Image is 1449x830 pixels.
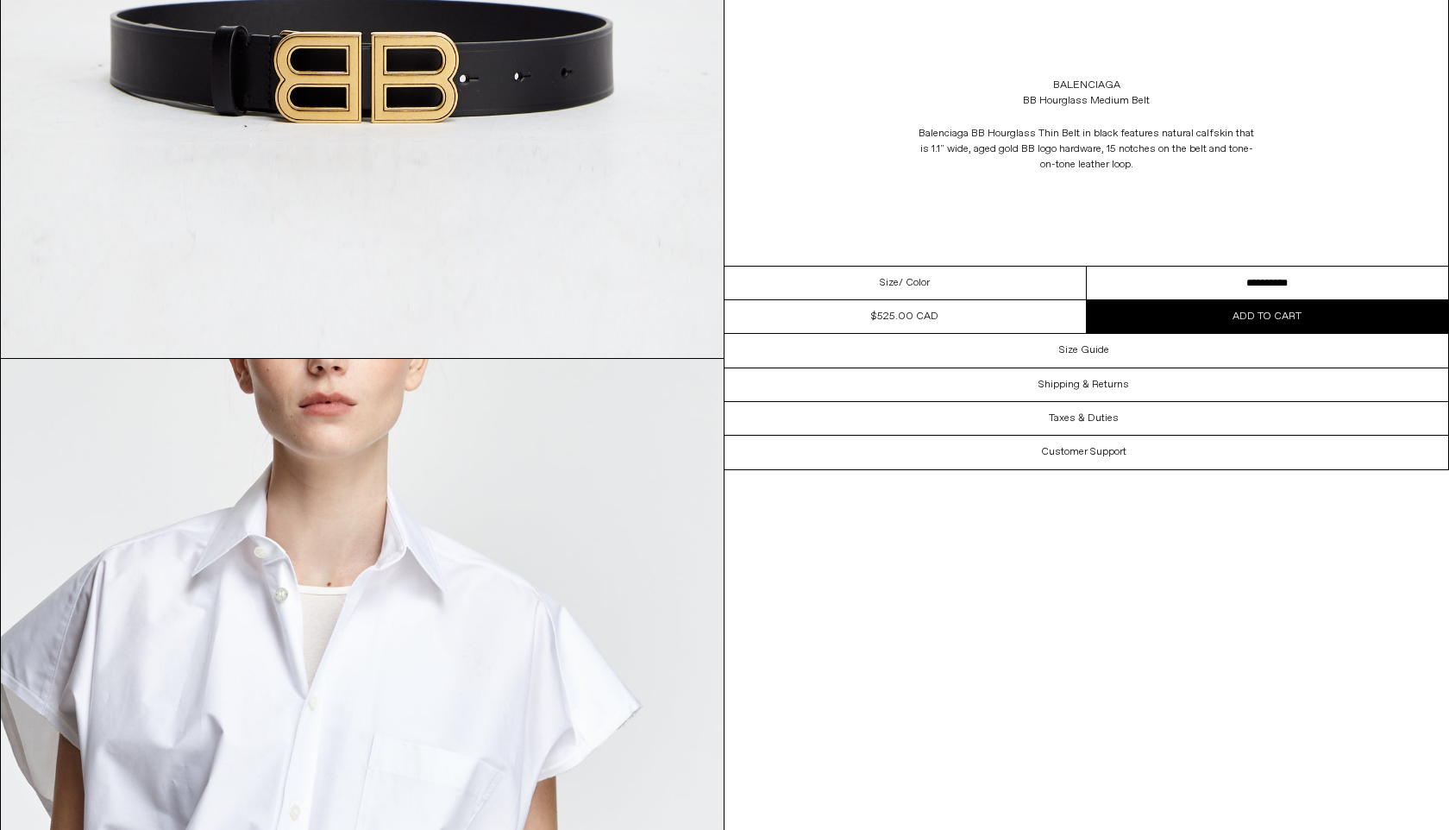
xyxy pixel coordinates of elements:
[899,275,930,291] span: / Color
[1053,78,1120,93] a: Balenciaga
[1049,412,1119,424] h3: Taxes & Duties
[1038,379,1129,391] h3: Shipping & Returns
[1041,446,1126,458] h3: Customer Support
[914,126,1259,173] : Balenciaga BB Hourglass Thin Belt in black features natural calfskin that is 1.1" wide, aged gold...
[1059,344,1109,356] h3: Size Guide
[871,309,938,324] div: $525.00 CAD
[1233,310,1302,324] span: Add to cart
[1023,93,1150,109] div: BB Hourglass Medium Belt
[880,275,899,291] span: Size
[1087,300,1449,333] button: Add to cart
